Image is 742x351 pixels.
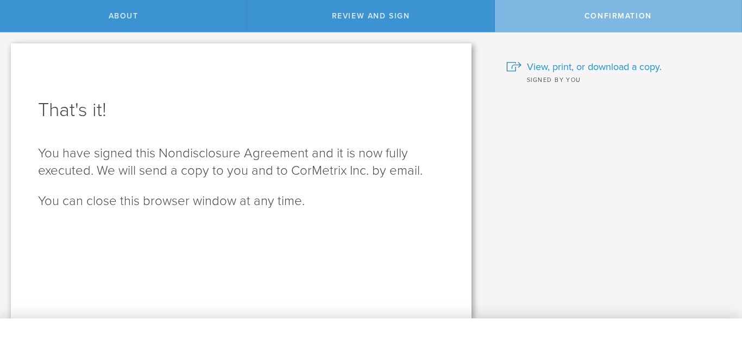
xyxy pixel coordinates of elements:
[332,11,410,21] span: Review and sign
[688,266,742,318] iframe: Chat Widget
[38,193,444,210] p: You can close this browser window at any time.
[38,145,444,180] p: You have signed this Nondisclosure Agreement and it is now fully executed. We will send a copy to...
[506,74,726,85] div: Signed by you
[109,11,139,21] span: About
[584,11,652,21] span: Confirmation
[527,60,662,74] span: View, print, or download a copy.
[38,97,444,123] h1: That's it!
